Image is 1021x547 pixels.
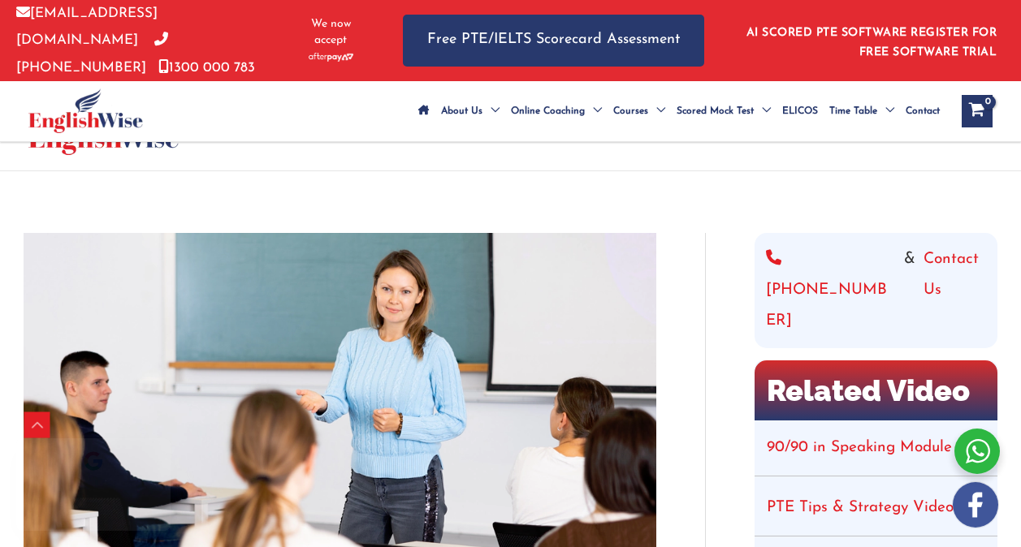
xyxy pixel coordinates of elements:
span: We now accept [300,16,362,49]
span: Menu Toggle [754,83,771,140]
img: cropped-ew-logo [28,88,143,133]
a: Free PTE/IELTS Scorecard Assessment [403,15,704,66]
img: Afterpay-Logo [309,53,353,62]
a: AI SCORED PTE SOFTWARE REGISTER FOR FREE SOFTWARE TRIAL [746,27,997,58]
a: ELICOS [777,83,824,140]
span: Scored Mock Test [677,83,754,140]
img: white-facebook.png [953,482,998,528]
a: Online CoachingMenu Toggle [505,83,608,140]
div: & [766,244,986,337]
h2: Related Video [755,360,997,420]
a: View Shopping Cart, empty [962,95,993,127]
a: 90/90 in Speaking Module PTE [767,440,984,455]
a: [EMAIL_ADDRESS][DOMAIN_NAME] [16,6,158,47]
span: Menu Toggle [585,83,602,140]
a: Scored Mock TestMenu Toggle [671,83,777,140]
span: Menu Toggle [877,83,894,140]
a: [PHONE_NUMBER] [16,33,168,74]
span: About Us [441,83,482,140]
span: Time Table [829,83,877,140]
a: Time TableMenu Toggle [824,83,900,140]
span: Courses [613,83,648,140]
a: About UsMenu Toggle [435,83,505,140]
a: [PHONE_NUMBER] [766,244,896,337]
nav: Site Navigation: Main Menu [413,83,945,140]
aside: Header Widget 1 [737,14,1005,67]
span: Menu Toggle [648,83,665,140]
span: Online Coaching [511,83,585,140]
a: 1300 000 783 [158,61,255,75]
a: Contact [900,83,945,140]
span: Contact [906,83,940,140]
span: Menu Toggle [482,83,500,140]
a: CoursesMenu Toggle [608,83,671,140]
span: ELICOS [782,83,818,140]
a: Contact Us [924,244,986,337]
a: PTE Tips & Strategy Video [767,500,954,515]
